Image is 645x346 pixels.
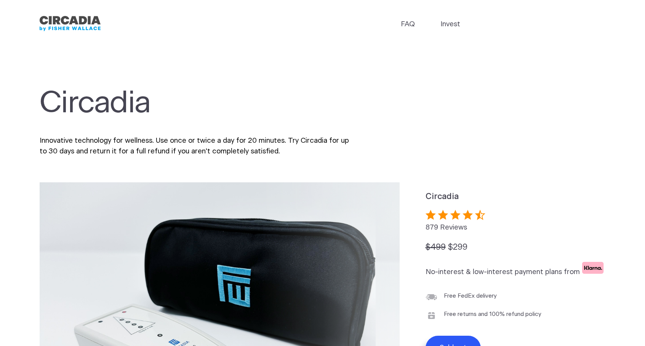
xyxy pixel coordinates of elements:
img: circadia_bfw.png [40,14,101,33]
h1: Circadia [40,86,357,121]
span: Free FedEx delivery [444,292,497,303]
a: Invest [440,19,460,30]
s: $499 [426,243,446,251]
strong: Circadia [426,193,459,201]
img: 4.5_stars.png [426,207,493,222]
a: Circadia [40,14,101,33]
span: Innovative technology for wellness. Use once or twice a day for 20 minutes. Try Circadia for up t... [40,137,349,155]
a: FAQ [401,19,415,30]
span: 879 Reviews [426,224,467,231]
span: Free returns and 100% refund policy [444,310,541,321]
span: No-interest & low-interest payment plans from [426,268,582,276]
svg: Klarna [582,262,604,274]
span: $299 [448,243,467,251]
